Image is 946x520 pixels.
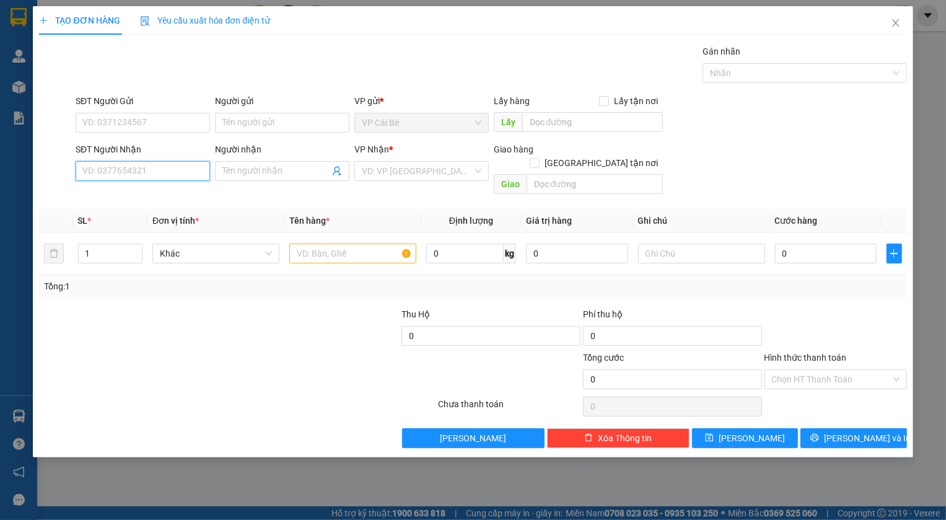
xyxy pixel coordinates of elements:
[78,216,88,226] span: SL
[584,433,593,443] span: delete
[526,244,628,263] input: 0
[76,94,210,108] div: SĐT Người Gửi
[522,112,663,132] input: Dọc đường
[891,18,901,28] span: close
[887,249,901,258] span: plus
[692,428,799,448] button: save[PERSON_NAME]
[332,166,342,176] span: user-add
[583,307,762,326] div: Phí thu hộ
[504,244,516,263] span: kg
[140,16,150,26] img: icon
[494,144,533,154] span: Giao hàng
[598,431,652,445] span: Xóa Thông tin
[289,244,416,263] input: VD: Bàn, Ghế
[44,280,366,293] div: Tổng: 1
[140,15,271,25] span: Yêu cầu xuất hóa đơn điện tử
[527,174,663,194] input: Dọc đường
[540,156,663,170] span: [GEOGRAPHIC_DATA] tận nơi
[609,94,663,108] span: Lấy tận nơi
[362,113,481,132] span: VP Cái Bè
[76,143,210,156] div: SĐT Người Nhận
[402,428,545,448] button: [PERSON_NAME]
[526,216,572,226] span: Giá trị hàng
[703,46,740,56] label: Gán nhãn
[39,15,120,25] span: TẠO ĐƠN HÀNG
[638,244,765,263] input: Ghi Chú
[152,216,199,226] span: Đơn vị tính
[440,431,506,445] span: [PERSON_NAME]
[215,143,349,156] div: Người nhận
[705,433,714,443] span: save
[800,428,907,448] button: printer[PERSON_NAME] và In
[437,397,582,419] div: Chưa thanh toán
[719,431,785,445] span: [PERSON_NAME]
[160,244,272,263] span: Khác
[878,6,913,41] button: Close
[289,216,330,226] span: Tên hàng
[810,433,819,443] span: printer
[354,144,389,154] span: VP Nhận
[583,353,624,363] span: Tổng cước
[547,428,690,448] button: deleteXóa Thông tin
[401,309,430,319] span: Thu Hộ
[764,353,847,363] label: Hình thức thanh toán
[887,244,901,263] button: plus
[44,244,64,263] button: delete
[494,96,530,106] span: Lấy hàng
[39,16,48,25] span: plus
[354,94,489,108] div: VP gửi
[633,209,770,233] th: Ghi chú
[215,94,349,108] div: Người gửi
[494,174,527,194] span: Giao
[775,216,818,226] span: Cước hàng
[494,112,522,132] span: Lấy
[824,431,911,445] span: [PERSON_NAME] và In
[449,216,493,226] span: Định lượng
